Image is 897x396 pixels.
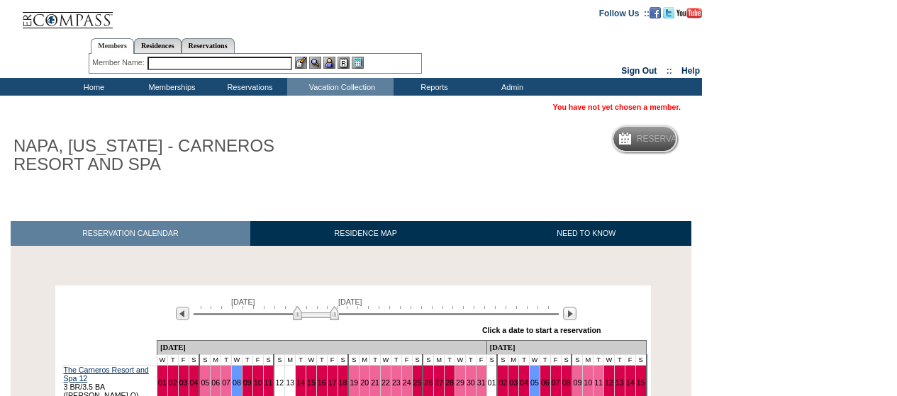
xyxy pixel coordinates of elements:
a: 04 [190,378,199,387]
span: [DATE] [231,298,255,306]
div: Member Name: [92,57,147,69]
td: T [594,355,604,366]
td: M [508,355,519,366]
a: 11 [594,378,603,387]
td: S [572,355,582,366]
a: 16 [318,378,326,387]
td: M [211,355,221,366]
a: 03 [509,378,518,387]
td: Memberships [131,78,209,96]
img: Next [563,307,576,320]
a: Members [91,38,134,54]
td: W [306,355,317,366]
a: 30 [467,378,475,387]
a: Residences [134,38,182,53]
td: Reservations [209,78,287,96]
a: Follow us on Twitter [663,8,674,16]
td: F [327,355,338,366]
td: F [550,355,561,366]
a: 03 [179,378,188,387]
a: 09 [243,378,252,387]
a: 23 [392,378,401,387]
td: S [561,355,572,366]
a: 24 [403,378,411,387]
a: Help [681,66,700,76]
td: M [434,355,445,366]
a: 29 [456,378,464,387]
img: Become our fan on Facebook [650,7,661,18]
a: 11 [264,378,273,387]
a: 10 [254,378,262,387]
a: 21 [371,378,379,387]
a: 07 [222,378,230,387]
td: [DATE] [486,341,646,355]
a: 15 [637,378,645,387]
a: 05 [530,378,539,387]
a: 05 [201,378,209,387]
a: 20 [360,378,369,387]
td: W [604,355,615,366]
td: T [445,355,455,366]
td: [DATE] [157,341,486,355]
td: F [178,355,189,366]
td: M [285,355,296,366]
img: b_calculator.gif [352,57,364,69]
a: 06 [211,378,220,387]
a: 13 [615,378,624,387]
a: 28 [445,378,454,387]
a: 27 [435,378,443,387]
td: S [199,355,210,366]
a: 31 [477,378,486,387]
a: 18 [339,378,347,387]
a: 26 [424,378,433,387]
td: T [370,355,381,366]
td: W [530,355,540,366]
td: F [252,355,263,366]
a: 02 [169,378,177,387]
td: T [540,355,550,366]
td: M [360,355,370,366]
a: 10 [584,378,592,387]
a: 15 [307,378,316,387]
a: Become our fan on Facebook [650,8,661,16]
a: 12 [275,378,284,387]
a: 12 [605,378,613,387]
a: 09 [573,378,581,387]
a: 01 [488,378,496,387]
td: T [316,355,327,366]
td: S [274,355,284,366]
td: M [583,355,594,366]
a: 07 [552,378,560,387]
td: Home [53,78,131,96]
h1: NAPA, [US_STATE] - CARNEROS RESORT AND SPA [11,134,328,177]
td: S [423,355,433,366]
img: Impersonate [323,57,335,69]
a: 19 [350,378,358,387]
td: F [625,355,635,366]
td: S [263,355,274,366]
td: W [231,355,242,366]
td: S [497,355,508,366]
a: 14 [626,378,635,387]
td: Reports [394,78,472,96]
a: 08 [233,378,241,387]
a: NEED TO KNOW [481,221,691,246]
td: T [391,355,401,366]
a: 13 [286,378,294,387]
td: F [401,355,412,366]
a: 06 [541,378,550,387]
a: 08 [562,378,571,387]
img: Follow us on Twitter [663,7,674,18]
span: You have not yet chosen a member. [553,103,681,111]
a: 22 [381,378,390,387]
td: S [486,355,497,366]
td: W [157,355,167,366]
img: b_edit.gif [295,57,307,69]
a: RESERVATION CALENDAR [11,221,250,246]
td: F [476,355,486,366]
td: W [381,355,391,366]
a: 17 [328,378,337,387]
span: [DATE] [338,298,362,306]
img: Subscribe to our YouTube Channel [676,8,702,18]
a: The Carneros Resort and Spa 12 [64,366,149,383]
